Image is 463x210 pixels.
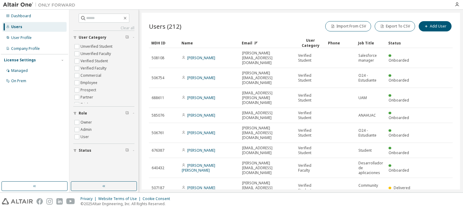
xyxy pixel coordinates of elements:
[187,75,215,80] a: [PERSON_NAME]
[80,65,108,72] label: Verified Faculty
[80,196,98,201] div: Privacy
[298,53,323,63] span: Verified Student
[152,186,164,190] span: 507187
[358,113,376,118] span: ANAHUAC
[298,183,323,193] span: Verified Student
[298,128,323,138] span: Verified Student
[242,111,293,120] span: [EMAIL_ADDRESS][DOMAIN_NAME]
[187,130,215,135] a: [PERSON_NAME]
[328,38,353,48] div: Phone
[358,128,383,138] span: O24 - Estudiante
[152,113,164,118] span: 585076
[389,58,409,63] span: Onboarded
[36,198,43,205] img: facebook.svg
[242,91,293,105] span: [EMAIL_ADDRESS][PERSON_NAME][DOMAIN_NAME]
[358,95,367,100] span: UAM
[242,126,293,140] span: [PERSON_NAME][EMAIL_ADDRESS][DOMAIN_NAME]
[66,198,75,205] img: youtube.svg
[56,198,63,205] img: linkedin.svg
[152,148,164,153] span: 676387
[298,93,323,103] span: Verified Student
[80,57,109,65] label: Verified Student
[242,71,293,85] span: [PERSON_NAME][EMAIL_ADDRESS][DOMAIN_NAME]
[358,38,383,48] div: Job Title
[73,31,134,44] button: User Category
[389,168,409,173] span: Onboarded
[152,95,164,100] span: 688611
[358,53,383,63] span: Salesforce manager
[2,198,33,205] img: altair_logo.svg
[298,111,323,120] span: Verified Student
[125,148,129,153] span: Clear filter
[152,166,164,170] span: 640432
[151,38,177,48] div: MDH ID
[325,21,371,31] button: Import From CSV
[80,72,102,79] label: Commercial
[80,126,93,133] label: Admin
[11,68,28,73] div: Managed
[98,196,143,201] div: Website Terms of Use
[242,181,293,195] span: [PERSON_NAME][EMAIL_ADDRESS][DOMAIN_NAME]
[298,146,323,155] span: Verified Student
[80,50,112,57] label: Unverified Faculty
[394,185,410,190] span: Delivered
[11,14,31,18] div: Dashboard
[80,86,97,94] label: Prospect
[152,131,164,135] span: 506761
[11,35,32,40] div: User Profile
[73,107,134,120] button: Role
[80,101,89,108] label: Trial
[389,115,409,120] span: Onboarded
[187,185,215,190] a: [PERSON_NAME]
[152,56,164,60] span: 508108
[242,146,293,155] span: [EMAIL_ADDRESS][DOMAIN_NAME]
[11,46,40,51] div: Company Profile
[11,24,22,29] div: Users
[358,183,383,193] span: Community manager
[187,95,215,100] a: [PERSON_NAME]
[125,111,129,116] span: Clear filter
[242,51,293,65] span: [PERSON_NAME][EMAIL_ADDRESS][DOMAIN_NAME]
[389,150,409,155] span: Onboarded
[80,201,174,206] p: © 2025 Altair Engineering, Inc. All Rights Reserved.
[298,73,323,83] span: Verified Student
[358,161,383,175] span: Desarrollador de aplicaciones
[46,198,53,205] img: instagram.svg
[242,38,293,48] div: Email
[80,79,99,86] label: Employee
[187,55,215,60] a: [PERSON_NAME]
[79,148,91,153] span: Status
[80,119,93,126] label: Owner
[11,79,26,83] div: On Prem
[419,21,452,31] button: Add User
[4,58,36,63] div: License Settings
[242,161,293,175] span: [PERSON_NAME][EMAIL_ADDRESS][DOMAIN_NAME]
[389,78,409,83] span: Onboarded
[389,133,409,138] span: Onboarded
[388,38,414,48] div: Status
[73,26,134,31] a: Clear all
[375,21,415,31] button: Export To CSV
[80,94,94,101] label: Partner
[79,35,106,40] span: User Category
[182,163,215,173] a: [PERSON_NAME] [PERSON_NAME]
[125,35,129,40] span: Clear filter
[80,43,114,50] label: Unverified Student
[73,144,134,157] button: Status
[298,163,323,173] span: Verified Faculty
[181,38,237,48] div: Name
[389,98,409,103] span: Onboarded
[80,133,90,141] label: User
[358,148,372,153] span: Student
[187,148,215,153] a: [PERSON_NAME]
[358,73,383,83] span: O24 - Estudiante
[79,111,87,116] span: Role
[143,196,174,201] div: Cookie Consent
[187,113,215,118] a: [PERSON_NAME]
[149,22,181,31] span: Users (212)
[3,2,78,8] img: Altair One
[152,76,164,80] span: 506754
[298,38,323,48] div: User Category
